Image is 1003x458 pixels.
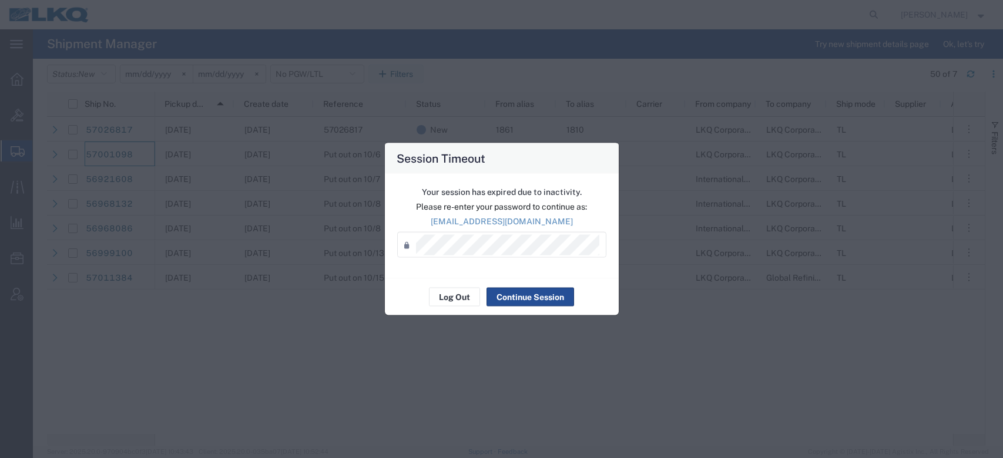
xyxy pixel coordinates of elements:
h4: Session Timeout [397,150,485,167]
p: [EMAIL_ADDRESS][DOMAIN_NAME] [397,215,606,228]
button: Log Out [429,288,480,307]
p: Please re-enter your password to continue as: [397,201,606,213]
p: Your session has expired due to inactivity. [397,186,606,198]
button: Continue Session [487,288,574,307]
